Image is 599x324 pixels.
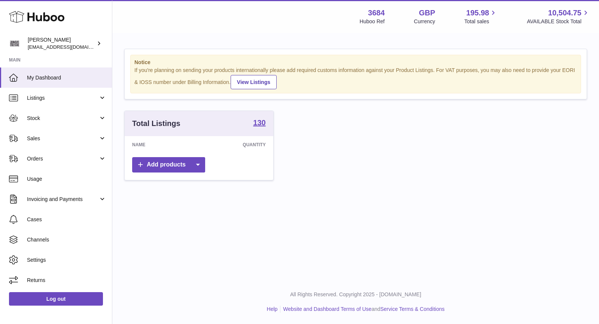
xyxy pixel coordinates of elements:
[253,119,265,126] strong: 130
[368,8,385,18] strong: 3684
[188,136,273,153] th: Quantity
[27,196,98,203] span: Invoicing and Payments
[419,8,435,18] strong: GBP
[414,18,435,25] div: Currency
[27,155,98,162] span: Orders
[527,18,590,25] span: AVAILABLE Stock Total
[231,75,277,89] a: View Listings
[380,306,445,312] a: Service Terms & Conditions
[28,44,110,50] span: [EMAIL_ADDRESS][DOMAIN_NAME]
[27,175,106,183] span: Usage
[27,74,106,81] span: My Dashboard
[125,136,188,153] th: Name
[134,59,577,66] strong: Notice
[132,118,180,129] h3: Total Listings
[267,306,278,312] a: Help
[134,67,577,89] div: If you're planning on sending your products internationally please add required customs informati...
[466,8,489,18] span: 195.98
[27,135,98,142] span: Sales
[27,277,106,284] span: Returns
[280,306,444,313] li: and
[527,8,590,25] a: 10,504.75 AVAILABLE Stock Total
[27,216,106,223] span: Cases
[9,292,103,306] a: Log out
[464,8,498,25] a: 195.98 Total sales
[548,8,581,18] span: 10,504.75
[360,18,385,25] div: Huboo Ref
[27,115,98,122] span: Stock
[253,119,265,128] a: 130
[283,306,371,312] a: Website and Dashboard Terms of Use
[9,38,20,49] img: theinternationalventure@gmail.com
[464,18,498,25] span: Total sales
[27,256,106,264] span: Settings
[28,36,95,51] div: [PERSON_NAME]
[132,157,205,172] a: Add products
[118,291,593,298] p: All Rights Reserved. Copyright 2025 - [DOMAIN_NAME]
[27,94,98,102] span: Listings
[27,236,106,243] span: Channels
